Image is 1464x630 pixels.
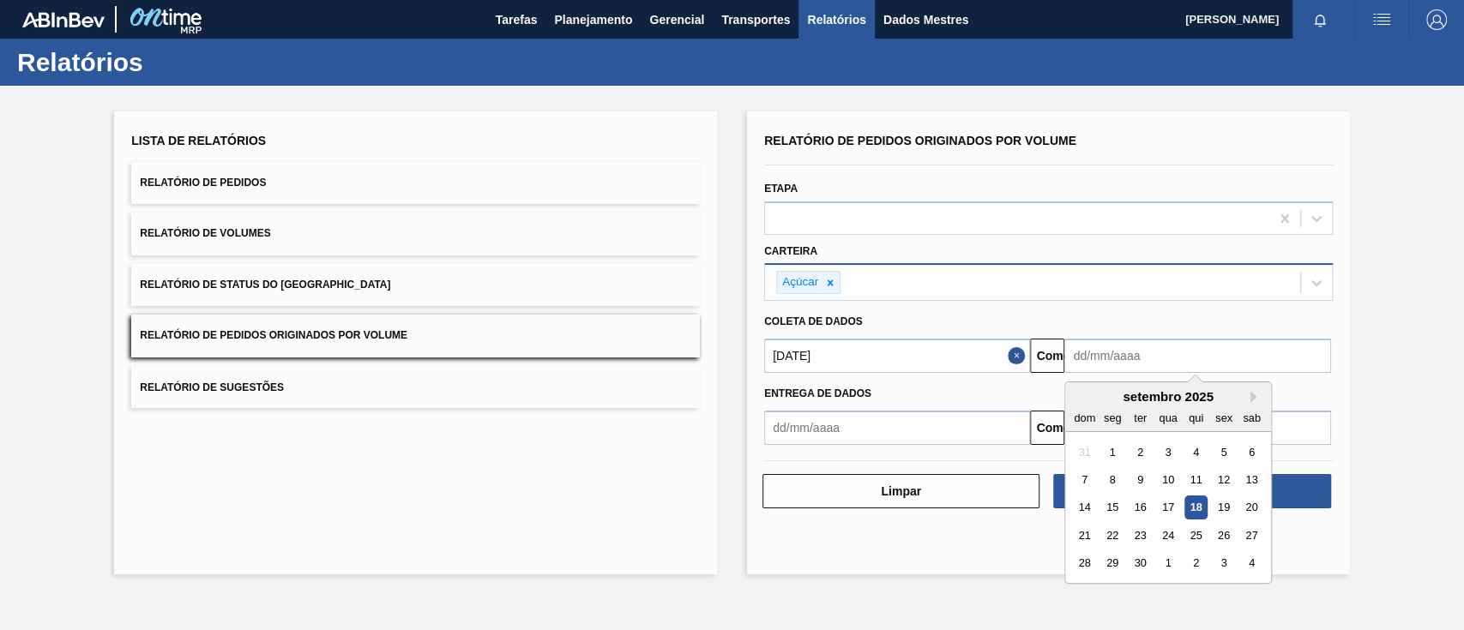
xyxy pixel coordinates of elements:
button: Relatório de Status do [GEOGRAPHIC_DATA] [131,264,700,306]
div: Choose sábado, 20 de setembro de 2025 [1240,496,1263,519]
button: Download [1053,474,1330,508]
font: Relatório de Pedidos Originados por Volume [764,134,1076,147]
font: Entrega de dados [764,387,871,399]
font: [PERSON_NAME] [1185,13,1279,26]
button: Relatório de Pedidos Originados por Volume [131,315,700,357]
div: Choose terça-feira, 16 de setembro de 2025 [1129,496,1152,519]
div: sex [1213,406,1236,429]
button: Comeu [1030,339,1064,373]
button: Relatório de Pedidos [131,162,700,204]
div: Choose quinta-feira, 4 de setembro de 2025 [1184,441,1208,464]
font: Limpar [881,484,921,498]
input: dd/mm/aaaa [764,339,1030,373]
div: Choose terça-feira, 2 de setembro de 2025 [1129,441,1152,464]
div: Choose terça-feira, 30 de setembro de 2025 [1129,552,1152,575]
div: Choose quinta-feira, 2 de outubro de 2025 [1184,552,1208,575]
div: Choose segunda-feira, 29 de setembro de 2025 [1101,552,1124,575]
button: Comeu [1030,411,1064,445]
font: Tarefas [496,13,538,27]
font: Relatórios [17,48,143,76]
div: setembro 2025 [1065,389,1271,404]
img: TNhmsLtSVTkK8tSr43FrP2fwEKptu5GPRR3wAAAABJRU5ErkJggg== [22,12,105,27]
button: Relatório de Volumes [131,213,700,255]
div: Choose quarta-feira, 24 de setembro de 2025 [1157,524,1180,547]
div: Choose quinta-feira, 11 de setembro de 2025 [1184,468,1208,491]
div: qua [1157,406,1180,429]
div: Choose domingo, 14 de setembro de 2025 [1073,496,1096,519]
button: Close [1008,339,1030,373]
font: Carteira [764,245,817,257]
div: Choose segunda-feira, 1 de setembro de 2025 [1101,441,1124,464]
div: Not available domingo, 31 de agosto de 2025 [1073,441,1096,464]
div: Choose segunda-feira, 8 de setembro de 2025 [1101,468,1124,491]
font: Dados Mestres [883,13,969,27]
font: Relatório de Pedidos [140,177,266,189]
div: Choose domingo, 21 de setembro de 2025 [1073,524,1096,547]
font: Relatório de Sugestões [140,381,284,393]
div: qui [1184,406,1208,429]
div: Choose sexta-feira, 19 de setembro de 2025 [1213,496,1236,519]
input: dd/mm/aaaa [764,411,1030,445]
div: Choose sábado, 4 de outubro de 2025 [1240,552,1263,575]
div: Choose sexta-feira, 26 de setembro de 2025 [1213,524,1236,547]
div: Choose quarta-feira, 17 de setembro de 2025 [1157,496,1180,519]
div: Choose quarta-feira, 3 de setembro de 2025 [1157,441,1180,464]
div: Choose domingo, 7 de setembro de 2025 [1073,468,1096,491]
div: ter [1129,406,1152,429]
div: month 2025-09 [1071,438,1266,577]
font: Etapa [764,183,798,195]
font: Açúcar [782,275,818,288]
div: Choose terça-feira, 9 de setembro de 2025 [1129,468,1152,491]
div: seg [1101,406,1124,429]
font: Relatório de Status do [GEOGRAPHIC_DATA] [140,279,390,291]
div: Choose segunda-feira, 15 de setembro de 2025 [1101,496,1124,519]
font: Relatórios [807,13,865,27]
button: Relatório de Sugestões [131,366,700,408]
div: Choose domingo, 28 de setembro de 2025 [1073,552,1096,575]
div: Choose sábado, 27 de setembro de 2025 [1240,524,1263,547]
div: Choose sexta-feira, 5 de setembro de 2025 [1213,441,1236,464]
div: sab [1240,406,1263,429]
font: Transportes [721,13,790,27]
font: Comeu [1036,421,1076,435]
div: Choose sábado, 6 de setembro de 2025 [1240,441,1263,464]
div: Choose sexta-feira, 12 de setembro de 2025 [1213,468,1236,491]
div: Choose quinta-feira, 18 de setembro de 2025 [1184,496,1208,519]
div: Choose segunda-feira, 22 de setembro de 2025 [1101,524,1124,547]
font: Gerencial [649,13,704,27]
font: Lista de Relatórios [131,134,266,147]
div: Choose quarta-feira, 1 de outubro de 2025 [1157,552,1180,575]
div: Choose sábado, 13 de setembro de 2025 [1240,468,1263,491]
button: Limpar [762,474,1039,508]
img: ações do usuário [1371,9,1392,30]
font: Planejamento [554,13,632,27]
img: Sair [1426,9,1447,30]
font: Coleta de dados [764,315,863,327]
font: Comeu [1036,349,1076,363]
div: Choose quarta-feira, 10 de setembro de 2025 [1157,468,1180,491]
div: Choose quinta-feira, 25 de setembro de 2025 [1184,524,1208,547]
input: dd/mm/aaaa [1064,339,1330,373]
font: Relatório de Volumes [140,228,270,240]
button: Notificações [1292,8,1347,32]
div: Choose sexta-feira, 3 de outubro de 2025 [1213,552,1236,575]
div: dom [1073,406,1096,429]
div: Choose terça-feira, 23 de setembro de 2025 [1129,524,1152,547]
font: Relatório de Pedidos Originados por Volume [140,330,407,342]
button: Next Month [1250,391,1262,403]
